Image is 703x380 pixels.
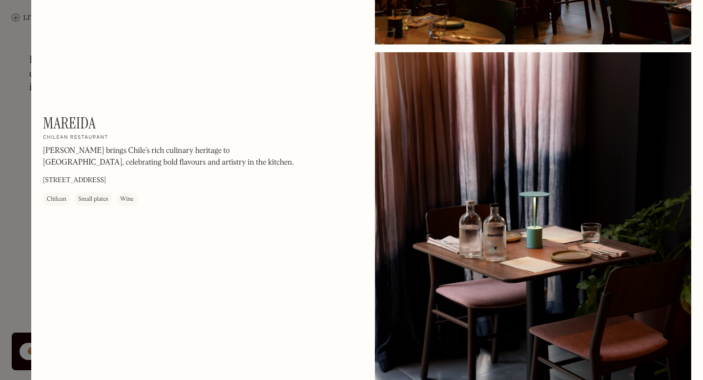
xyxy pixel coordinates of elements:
p: [PERSON_NAME] brings Chile’s rich culinary heritage to [GEOGRAPHIC_DATA], celebrating bold flavou... [43,146,307,169]
div: Small plates [78,195,108,205]
div: Wine [120,195,134,205]
h1: Mareida [43,114,96,132]
div: Chilean [47,195,66,205]
p: [STREET_ADDRESS] [43,176,106,186]
h2: Chilean restaurant [43,135,108,142]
